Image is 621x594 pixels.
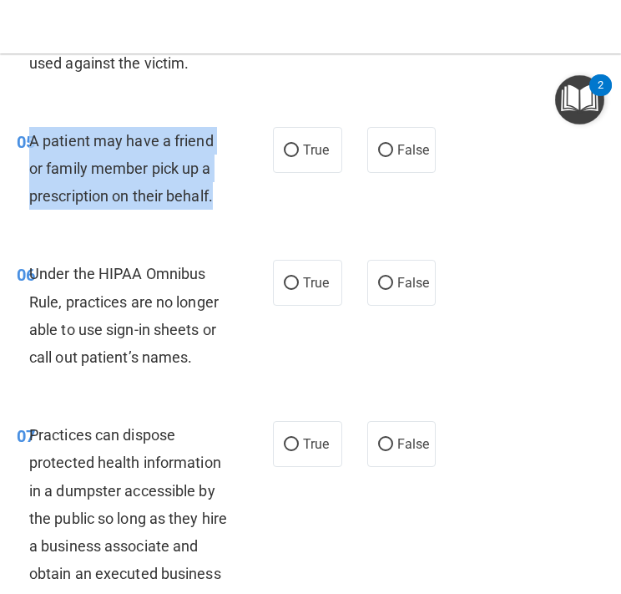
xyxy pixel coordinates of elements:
[284,145,299,157] input: True
[29,265,219,366] span: Under the HIPAA Omnibus Rule, practices are no longer able to use sign-in sheets or call out pati...
[303,436,329,452] span: True
[17,132,35,152] span: 05
[29,132,214,205] span: A patient may have a friend or family member pick up a prescription on their behalf.
[17,426,35,446] span: 07
[378,439,393,451] input: False
[303,142,329,158] span: True
[284,277,299,290] input: True
[538,490,601,554] iframe: Drift Widget Chat Controller
[598,85,603,107] div: 2
[303,275,329,291] span: True
[17,265,35,285] span: 06
[378,277,393,290] input: False
[284,439,299,451] input: True
[378,145,393,157] input: False
[397,436,430,452] span: False
[555,75,604,124] button: Open Resource Center, 2 new notifications
[397,142,430,158] span: False
[397,275,430,291] span: False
